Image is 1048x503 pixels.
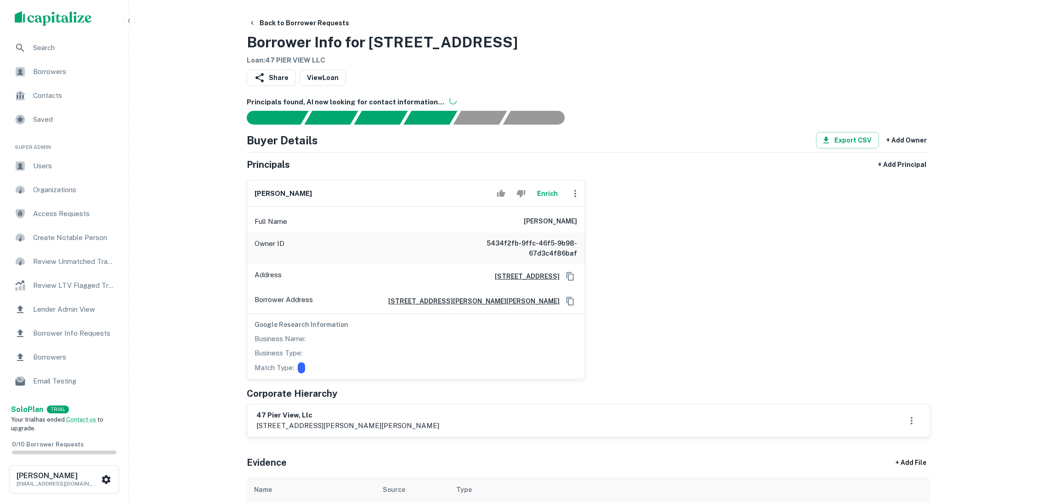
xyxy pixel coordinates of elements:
[15,11,92,26] img: capitalize-logo.png
[7,179,121,201] a: Organizations
[7,85,121,107] a: Contacts
[375,477,449,503] th: Source
[17,472,99,480] h6: [PERSON_NAME]
[33,304,115,315] span: Lender Admin View
[7,370,121,392] a: Email Testing
[467,238,577,258] h6: 5434f2fb-9ffc-46f5-9b98-67d3c4f86baf
[7,155,121,177] a: Users
[7,251,121,273] a: Review Unmatched Transactions
[255,269,282,283] p: Address
[33,66,115,77] span: Borrowers
[383,484,405,495] div: Source
[304,111,358,125] div: Your request is received and processing...
[33,42,115,53] span: Search
[247,69,296,86] button: Share
[524,216,577,227] h6: [PERSON_NAME]
[7,346,121,368] a: Borrowers
[247,158,290,171] h5: Principals
[33,160,115,171] span: Users
[255,294,313,308] p: Borrower Address
[255,362,294,373] p: Match Type:
[254,484,272,495] div: Name
[33,114,115,125] span: Saved
[255,333,306,344] p: Business Name:
[1002,429,1048,474] iframe: Chat Widget
[503,111,576,125] div: AI fulfillment process complete.
[7,37,121,59] a: Search
[33,90,115,101] span: Contacts
[33,376,115,387] span: Email Testing
[453,111,507,125] div: Principals found, still searching for contact information. This may take time...
[247,387,337,400] h5: Corporate Hierarchy
[563,269,577,283] button: Copy Address
[12,441,84,448] span: 0 / 10 Borrower Requests
[513,184,529,203] button: Reject
[11,416,103,432] span: Your trial has ended. to upgrade.
[33,208,115,219] span: Access Requests
[256,420,439,431] p: [STREET_ADDRESS][PERSON_NAME][PERSON_NAME]
[245,15,353,31] button: Back to Borrower Requests
[33,280,115,291] span: Review LTV Flagged Transactions
[33,256,115,267] span: Review Unmatched Transactions
[236,111,305,125] div: Sending borrower request to AI...
[33,184,115,195] span: Organizations
[17,480,99,488] p: [EMAIL_ADDRESS][DOMAIN_NAME]
[449,477,854,503] th: Type
[381,296,560,306] a: [STREET_ADDRESS][PERSON_NAME][PERSON_NAME]
[11,404,43,415] a: SoloPlan
[9,465,119,494] button: [PERSON_NAME][EMAIL_ADDRESS][DOMAIN_NAME]
[47,406,69,413] div: TRIAL
[7,274,121,297] a: Review LTV Flagged Transactions
[255,348,302,359] p: Business Type:
[247,55,518,66] h6: Loan : 47 PIER VIEW LLC
[11,405,43,414] strong: Solo Plan
[487,271,560,281] a: [STREET_ADDRESS]
[33,352,115,363] span: Borrowers
[247,97,930,108] h6: Principals found, AI now looking for contact information...
[33,232,115,243] span: Create Notable Person
[874,156,930,173] button: + Add Principal
[33,328,115,339] span: Borrower Info Requests
[300,69,346,86] a: ViewLoan
[7,203,121,225] a: Access Requests
[456,484,472,495] div: Type
[7,298,121,320] a: Lender Admin View
[7,61,121,83] a: Borrowers
[879,455,943,471] div: + Add File
[354,111,408,125] div: Documents found, AI parsing details...
[7,322,121,344] a: Borrower Info Requests
[255,189,312,199] h6: [PERSON_NAME]
[563,294,577,308] button: Copy Address
[7,132,121,155] li: Super Admin
[816,132,879,149] button: Export CSV
[7,109,121,131] a: Saved
[247,477,375,503] th: Name
[66,416,96,423] a: Contact us
[255,216,287,227] p: Full Name
[255,320,577,330] h6: Google Research Information
[403,111,457,125] div: Principals found, AI now looking for contact information...
[247,31,518,53] h3: Borrower Info for [STREET_ADDRESS]
[247,132,318,149] h4: Buyer Details
[533,184,562,203] button: Enrich
[7,227,121,249] a: Create Notable Person
[7,394,121,416] a: Email Analytics
[493,184,509,203] button: Accept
